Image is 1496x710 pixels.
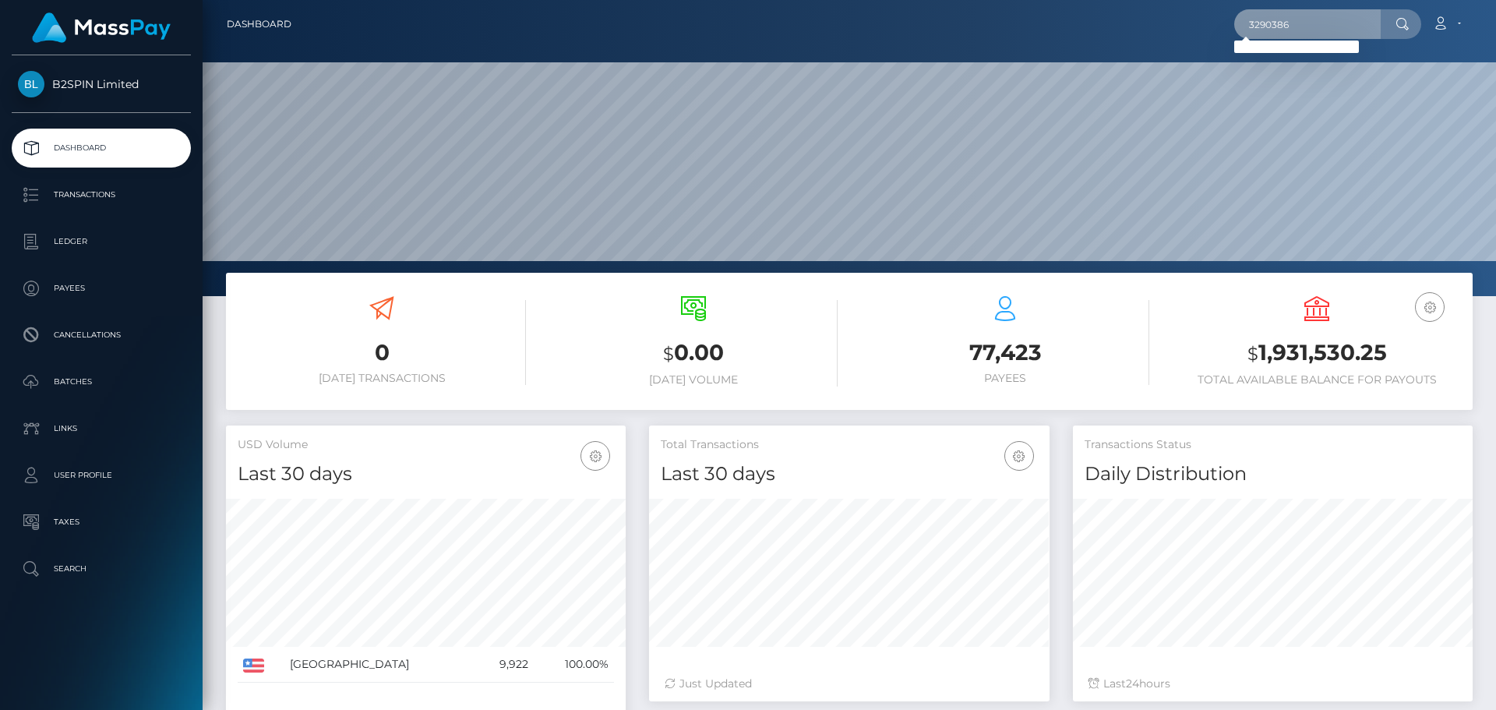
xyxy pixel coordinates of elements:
p: User Profile [18,464,185,487]
h4: Last 30 days [238,461,614,488]
a: Dashboard [12,129,191,168]
img: B2SPIN Limited [18,71,44,97]
h4: Daily Distribution [1085,461,1461,488]
h5: Transactions Status [1085,437,1461,453]
div: Last hours [1088,676,1457,692]
h3: 77,423 [861,337,1149,368]
h3: 1,931,530.25 [1173,337,1461,369]
span: 24 [1126,676,1139,691]
h6: Payees [861,372,1149,385]
p: Taxes [18,510,185,534]
p: Links [18,417,185,440]
input: Search... [1234,9,1381,39]
h6: [DATE] Transactions [238,372,526,385]
img: US.png [243,659,264,673]
h5: USD Volume [238,437,614,453]
h6: [DATE] Volume [549,373,838,387]
h6: Total Available Balance for Payouts [1173,373,1461,387]
span: B2SPIN Limited [12,77,191,91]
td: 100.00% [534,647,614,683]
td: 9,922 [476,647,535,683]
small: $ [663,343,674,365]
p: Cancellations [18,323,185,347]
a: Links [12,409,191,448]
h5: Total Transactions [661,437,1037,453]
img: MassPay Logo [32,12,171,43]
td: [GEOGRAPHIC_DATA] [284,647,475,683]
a: Transactions [12,175,191,214]
a: Cancellations [12,316,191,355]
h3: 0 [238,337,526,368]
h4: Last 30 days [661,461,1037,488]
a: Taxes [12,503,191,542]
small: $ [1247,343,1258,365]
a: Dashboard [227,8,291,41]
p: Payees [18,277,185,300]
a: Ledger [12,222,191,261]
h3: 0.00 [549,337,838,369]
p: Batches [18,370,185,394]
p: Dashboard [18,136,185,160]
p: Transactions [18,183,185,207]
a: Search [12,549,191,588]
a: User Profile [12,456,191,495]
p: Ledger [18,230,185,253]
p: Search [18,557,185,581]
a: Batches [12,362,191,401]
a: Payees [12,269,191,308]
div: Just Updated [665,676,1033,692]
